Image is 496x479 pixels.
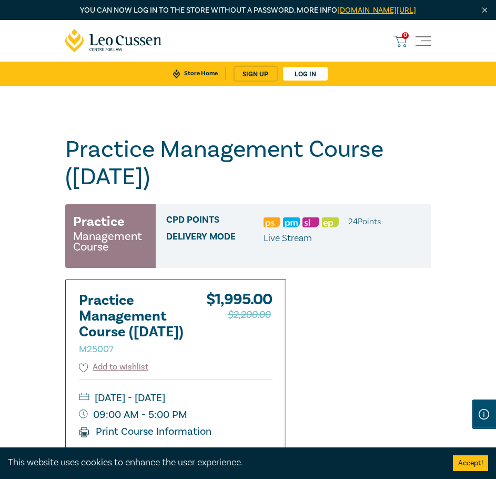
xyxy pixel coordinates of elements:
[228,306,271,323] span: $2,200.00
[235,67,277,81] a: sign up
[166,215,264,228] span: CPD Points
[165,67,226,80] a: Store Home
[337,5,416,15] a: [DOMAIN_NAME][URL]
[348,215,381,228] li: 24 Point s
[79,425,212,438] a: Print Course Information
[480,6,489,15] img: Close
[65,136,431,191] h1: Practice Management Course ([DATE])
[79,390,272,406] small: [DATE] - [DATE]
[8,456,437,470] div: This website uses cookies to enhance the user experience.
[479,409,489,420] img: Information Icon
[65,5,431,16] p: You can now log in to the store without a password. More info
[453,455,488,471] button: Accept cookies
[206,293,272,361] div: $ 1,995.00
[283,67,328,81] a: Log in
[264,217,280,227] img: Professional Skills
[322,217,339,227] img: Ethics & Professional Responsibility
[73,212,125,231] h3: Practice
[166,232,264,245] span: Delivery Mode
[79,293,195,356] h2: Practice Management Course ([DATE])
[79,361,149,373] button: Add to wishlist
[264,232,312,244] span: Live Stream
[73,231,148,252] small: Management Course
[302,217,319,227] img: Substantive Law
[79,406,272,423] small: 09:00 AM - 5:00 PM
[283,217,300,227] img: Practice Management & Business Skills
[79,343,114,355] small: M25007
[402,32,409,39] span: 0
[416,33,431,49] button: Toggle navigation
